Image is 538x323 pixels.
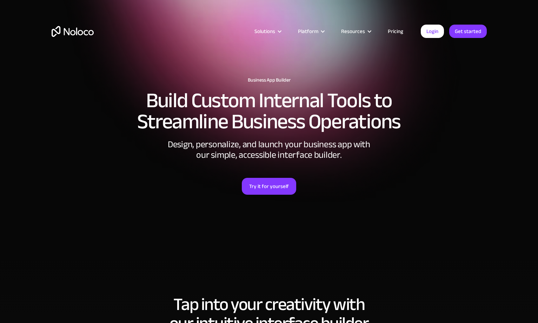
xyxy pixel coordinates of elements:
[289,27,332,36] div: Platform
[332,27,379,36] div: Resources
[164,139,374,160] div: Design, personalize, and launch your business app with our simple, accessible interface builder.
[52,26,94,37] a: home
[341,27,365,36] div: Resources
[379,27,412,36] a: Pricing
[242,178,296,195] a: Try it for yourself
[449,25,487,38] a: Get started
[298,27,318,36] div: Platform
[421,25,444,38] a: Login
[246,27,289,36] div: Solutions
[52,90,487,132] h2: Build Custom Internal Tools to Streamline Business Operations
[254,27,275,36] div: Solutions
[52,77,487,83] h1: Business App Builder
